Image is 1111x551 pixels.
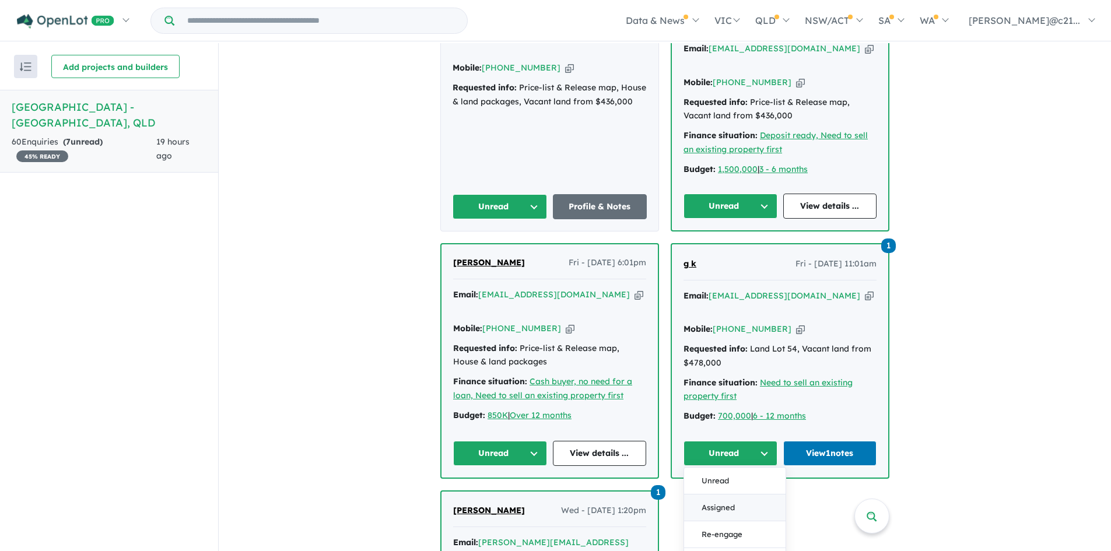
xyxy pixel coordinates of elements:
strong: Requested info: [453,343,517,353]
button: Copy [865,43,874,55]
span: [PERSON_NAME] [453,505,525,515]
img: sort.svg [20,62,31,71]
a: Need to sell an existing property first [684,377,853,402]
a: [PHONE_NUMBER] [713,77,791,87]
h5: [GEOGRAPHIC_DATA] - [GEOGRAPHIC_DATA] , QLD [12,99,206,131]
strong: Email: [453,289,478,300]
input: Try estate name, suburb, builder or developer [177,8,465,33]
button: Copy [565,62,574,74]
button: Copy [796,323,805,335]
strong: Mobile: [684,77,713,87]
a: 6 - 12 months [753,410,806,421]
div: Price-list & Release map, Vacant land from $436,000 [684,96,877,124]
button: Copy [865,290,874,302]
button: Copy [635,289,643,301]
strong: Budget: [453,410,485,420]
strong: Email: [684,290,709,301]
div: 60 Enquir ies [12,135,156,163]
button: Unread [684,441,777,466]
a: [EMAIL_ADDRESS][DOMAIN_NAME] [709,290,860,301]
a: [PHONE_NUMBER] [482,62,560,73]
button: Unread [684,468,786,494]
a: 1 [881,237,896,252]
button: Unread [453,194,547,219]
div: Price-list & Release map, House & land packages [453,342,646,370]
strong: Budget: [684,410,716,421]
button: Assigned [684,494,786,521]
span: 7 [66,136,71,147]
a: 1,500,000 [718,164,758,174]
a: Cash buyer, no need for a loan, Need to sell an existing property first [453,376,632,401]
strong: Finance situation: [684,130,758,141]
button: Unread [453,441,547,466]
span: Fri - [DATE] 11:01am [795,257,877,271]
div: Price-list & Release map, House & land packages, Vacant land from $436,000 [453,81,647,109]
img: Openlot PRO Logo White [17,14,114,29]
span: [PERSON_NAME]@c21... [969,15,1080,26]
strong: Email: [453,537,478,548]
span: 45 % READY [16,150,68,162]
strong: Finance situation: [684,377,758,388]
div: Land Lot 54, Vacant land from $478,000 [684,342,877,370]
strong: Email: [684,43,709,54]
a: [PERSON_NAME] [453,504,525,518]
strong: Mobile: [453,323,482,334]
div: | [684,409,877,423]
a: [PHONE_NUMBER] [713,324,791,334]
div: | [684,163,877,177]
button: Copy [796,76,805,89]
strong: Budget: [684,164,716,174]
a: View details ... [553,441,647,466]
a: View1notes [783,441,877,466]
button: Re-engage [684,521,786,548]
span: 1 [651,485,665,500]
a: [EMAIL_ADDRESS][DOMAIN_NAME] [478,289,630,300]
a: View details ... [783,194,877,219]
a: Profile & Notes [553,194,647,219]
strong: Finance situation: [453,376,527,387]
strong: Mobile: [453,62,482,73]
span: [PERSON_NAME] [453,257,525,268]
span: Wed - [DATE] 1:20pm [561,504,646,518]
a: Over 12 months [510,410,572,420]
a: [EMAIL_ADDRESS][DOMAIN_NAME] [709,43,860,54]
strong: Requested info: [684,97,748,107]
a: 850K [488,410,508,420]
div: | [453,409,646,423]
a: 1 [651,484,665,500]
a: [PERSON_NAME] [453,256,525,270]
a: 700,000 [718,410,751,421]
span: g k [684,258,696,269]
a: g k [684,257,696,271]
span: Fri - [DATE] 6:01pm [569,256,646,270]
a: 3 - 6 months [759,164,808,174]
button: Copy [566,322,574,335]
a: [PHONE_NUMBER] [482,323,561,334]
span: 19 hours ago [156,136,190,161]
button: Add projects and builders [51,55,180,78]
a: Deposit ready, Need to sell an existing property first [684,130,868,155]
span: 1 [881,238,896,253]
button: Unread [684,194,777,219]
strong: Mobile: [684,324,713,334]
strong: Requested info: [684,343,748,354]
strong: ( unread) [63,136,103,147]
strong: Requested info: [453,82,517,93]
